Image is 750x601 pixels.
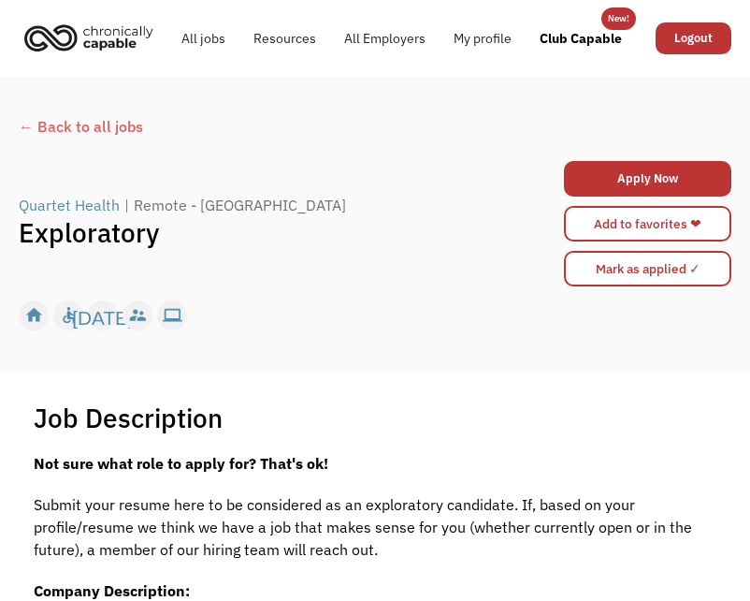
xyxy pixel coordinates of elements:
strong: Company Description: [34,581,190,600]
a: Add to favorites ❤ [564,206,731,242]
a: Apply Now [564,161,731,197]
p: Submit your resume here to be considered as an exploratory candidate. If, based on your profile/r... [34,493,716,561]
h1: Exploratory [19,216,554,249]
img: Chronically Capable logo [19,17,159,58]
a: All Employers [330,8,440,68]
div: supervisor_account [128,301,148,330]
div: New! [608,7,629,30]
a: home [19,17,167,58]
a: ← Back to all jobs [19,115,731,156]
form: Mark as applied form [564,246,731,291]
h1: Job Description [34,402,223,434]
a: Quartet Health|Remote - [GEOGRAPHIC_DATA] [19,194,351,216]
a: Club Capable [526,8,636,68]
div: home [24,301,44,330]
strong: Not sure what role to apply for? That's ok! [34,454,328,473]
a: My profile [440,8,526,68]
a: Logout [656,22,731,54]
a: Resources [239,8,330,68]
a: All jobs [167,8,239,68]
div: | [124,194,129,216]
div: accessible [59,301,79,330]
div: computer [163,301,182,330]
div: Remote - [GEOGRAPHIC_DATA] [134,194,346,216]
input: Mark as applied ✓ [564,251,731,286]
div: Quartet Health [19,194,120,216]
div: [DATE] [72,301,133,330]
